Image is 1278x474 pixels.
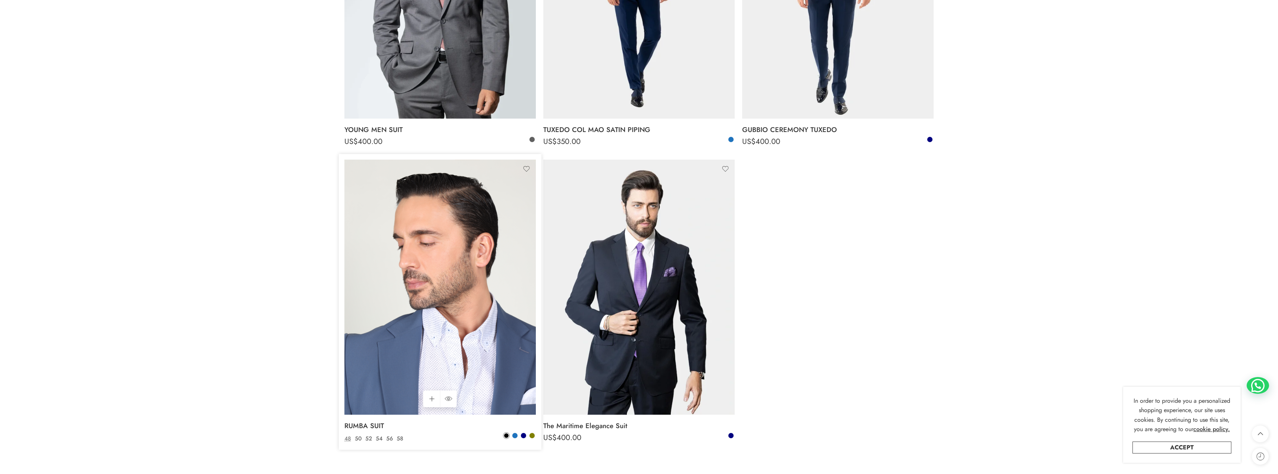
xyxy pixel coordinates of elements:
a: 48 [343,434,353,443]
bdi: 400.00 [742,136,780,147]
a: 58 [395,434,405,443]
span: In order to provide you a personalized shopping experience, our site uses cookies. By continuing ... [1134,396,1230,434]
a: Select options for “RUMBA SUIT” [423,390,440,407]
a: Navy [927,136,933,143]
a: TUXEDO COL MAO SATIN PIPING [543,122,735,137]
span: US$ [543,136,557,147]
a: 50 [353,434,363,443]
a: Navy [520,432,527,439]
a: YOUNG MEN SUIT [344,122,536,137]
bdi: 400.00 [344,136,382,147]
bdi: 400.00 [543,432,581,443]
span: US$ [344,432,358,443]
a: The Maritime Elegance Suit [543,418,735,433]
a: Black [503,432,510,439]
bdi: 350.00 [543,136,581,147]
span: US$ [344,136,358,147]
a: 52 [363,434,374,443]
a: Accept [1132,442,1231,453]
a: Blue [512,432,518,439]
a: cookie policy. [1193,424,1230,434]
a: Olive [529,432,535,439]
a: GUBBIO CEREMONY TUXEDO [742,122,934,137]
a: Blue [728,136,734,143]
a: QUICK SHOP [440,390,457,407]
span: US$ [543,432,557,443]
a: RUMBA SUIT [344,418,536,433]
a: Navy [728,432,734,439]
a: 56 [384,434,395,443]
a: 54 [374,434,384,443]
bdi: 350.00 [344,432,382,443]
span: US$ [742,136,756,147]
a: Anthracite [529,136,535,143]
